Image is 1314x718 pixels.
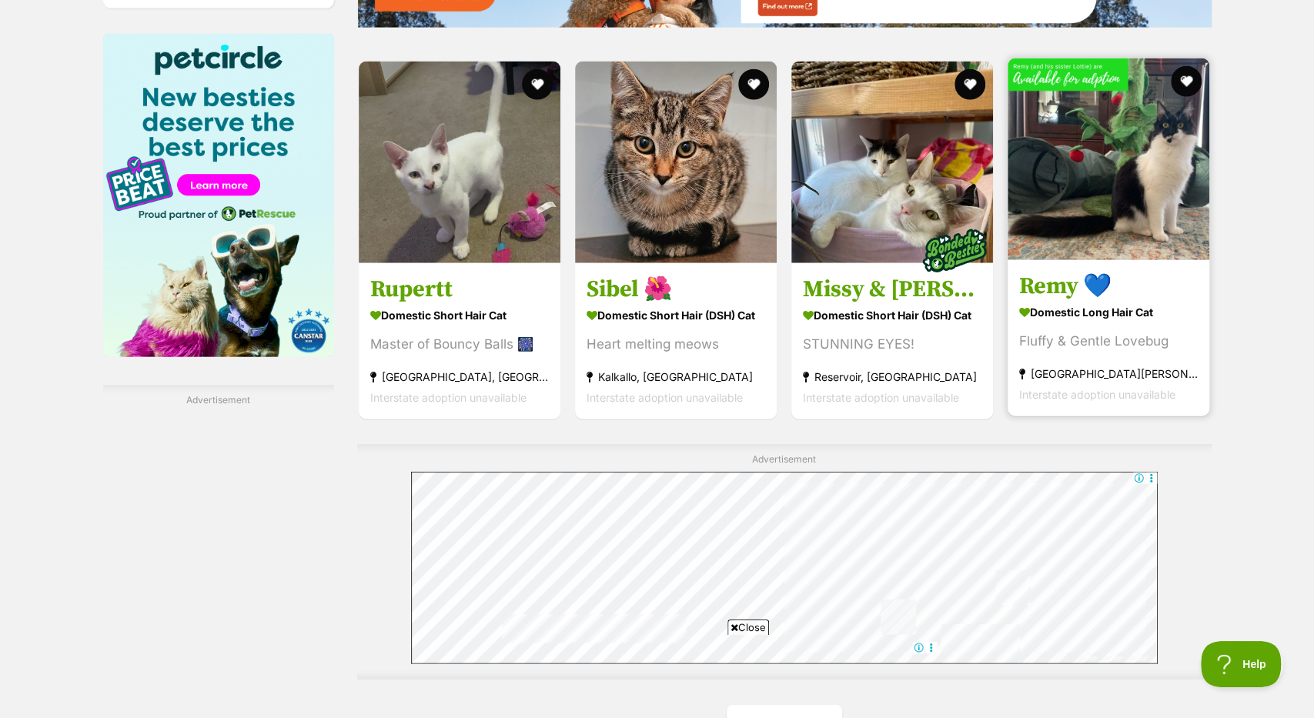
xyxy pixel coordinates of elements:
a: Missy & [PERSON_NAME] 🌷🐈 Domestic Short Hair (DSH) Cat STUNNING EYES! Reservoir, [GEOGRAPHIC_DATA... [791,263,993,419]
span: Interstate adoption unavailable [587,391,743,404]
iframe: Advertisement [411,472,1158,664]
span: Close [727,619,769,635]
img: bonded besties [916,212,993,289]
h3: Rupertt [370,275,549,304]
h3: Remy 💙 [1019,272,1198,301]
span: Interstate adoption unavailable [1019,388,1175,401]
img: Sibel 🌺 - Domestic Short Hair (DSH) Cat [575,62,777,263]
a: Remy 💙 Domestic Long Hair Cat Fluffy & Gentle Lovebug [GEOGRAPHIC_DATA][PERSON_NAME][GEOGRAPHIC_D... [1008,260,1209,416]
img: Remy 💙 - Domestic Long Hair Cat [1008,58,1209,260]
strong: Domestic Short Hair Cat [370,304,549,326]
iframe: Help Scout Beacon - Open [1201,641,1283,687]
img: Missy & Pablo 🌷🐈 - Domestic Short Hair (DSH) Cat [791,62,993,263]
iframe: Advertisement [377,641,938,710]
button: favourite [522,69,553,100]
span: Interstate adoption unavailable [803,391,959,404]
strong: Domestic Short Hair (DSH) Cat [803,304,981,326]
img: Pet Circle promo banner [103,34,334,357]
a: Rupertt Domestic Short Hair Cat Master of Bouncy Balls 🎆 [GEOGRAPHIC_DATA], [GEOGRAPHIC_DATA] Int... [359,263,560,419]
button: favourite [955,69,985,100]
a: Sibel 🌺 Domestic Short Hair (DSH) Cat Heart melting meows Kalkallo, [GEOGRAPHIC_DATA] Interstate ... [575,263,777,419]
strong: [GEOGRAPHIC_DATA][PERSON_NAME][GEOGRAPHIC_DATA] [1019,363,1198,384]
span: Interstate adoption unavailable [370,391,527,404]
h3: Missy & [PERSON_NAME] 🌷🐈 [803,275,981,304]
div: Heart melting meows [587,334,765,355]
div: Master of Bouncy Balls 🎆 [370,334,549,355]
strong: Domestic Short Hair (DSH) Cat [587,304,765,326]
div: Advertisement [357,444,1212,680]
h3: Sibel 🌺 [587,275,765,304]
button: favourite [1172,66,1202,97]
div: Fluffy & Gentle Lovebug [1019,331,1198,352]
strong: Reservoir, [GEOGRAPHIC_DATA] [803,366,981,387]
strong: Domestic Long Hair Cat [1019,301,1198,323]
div: STUNNING EYES! [803,334,981,355]
button: favourite [738,69,769,100]
strong: [GEOGRAPHIC_DATA], [GEOGRAPHIC_DATA] [370,366,549,387]
strong: Kalkallo, [GEOGRAPHIC_DATA] [587,366,765,387]
img: Rupertt - Domestic Short Hair Cat [359,62,560,263]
